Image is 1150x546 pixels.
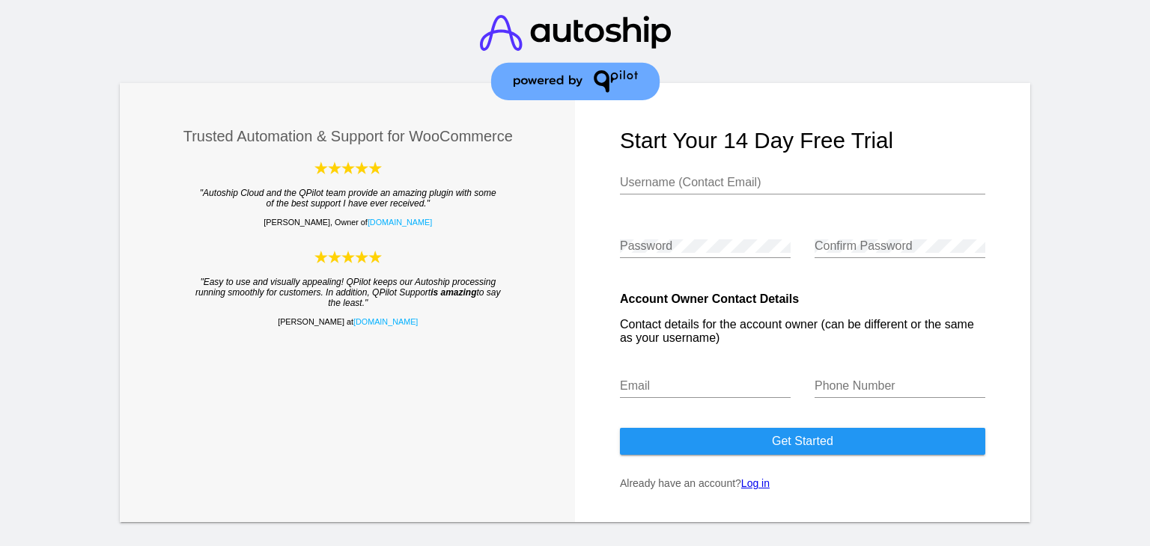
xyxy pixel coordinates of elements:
[741,477,770,489] a: Log in
[353,317,418,326] a: [DOMAIN_NAME]
[165,317,531,326] p: [PERSON_NAME] at
[620,318,985,345] p: Contact details for the account owner (can be different or the same as your username)
[195,277,501,308] blockquote: "Easy to use and visually appealing! QPilot keeps our Autoship processing running smoothly for cu...
[314,160,382,176] img: Autoship Cloud powered by QPilot
[620,428,985,455] button: Get started
[620,379,791,393] input: Email
[620,477,985,489] p: Already have an account?
[772,435,833,447] span: Get started
[165,128,531,145] h3: Trusted Automation & Support for WooCommerce
[815,379,985,393] input: Phone Number
[195,188,501,209] blockquote: "Autoship Cloud and the QPilot team provide an amazing plugin with some of the best support I hav...
[620,176,985,189] input: Username (Contact Email)
[165,218,531,227] p: [PERSON_NAME], Owner of
[620,128,985,153] h1: Start your 14 day free trial
[368,218,432,227] a: [DOMAIN_NAME]
[620,292,799,305] strong: Account Owner Contact Details
[314,249,382,265] img: Autoship Cloud powered by QPilot
[431,287,476,298] strong: is amazing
